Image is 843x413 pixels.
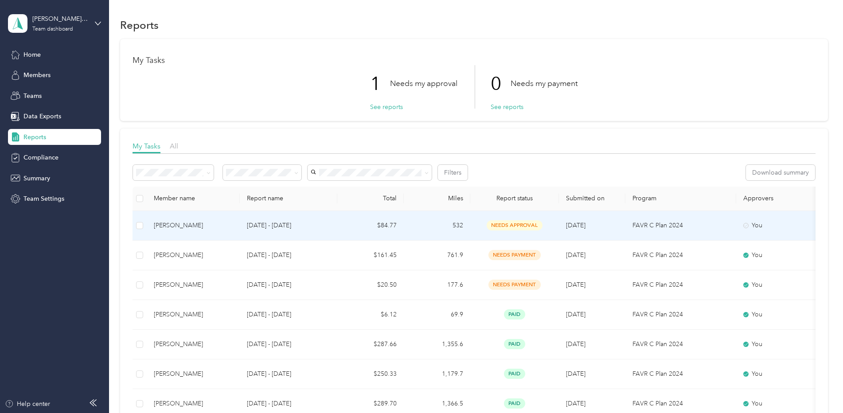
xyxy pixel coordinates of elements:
[736,187,825,211] th: Approvers
[337,241,404,270] td: $161.45
[743,250,818,260] div: You
[487,220,542,230] span: needs approval
[438,165,468,180] button: Filters
[404,211,470,241] td: 532
[154,310,233,319] div: [PERSON_NAME]
[23,70,51,80] span: Members
[247,250,330,260] p: [DATE] - [DATE]
[337,300,404,330] td: $6.12
[23,153,59,162] span: Compliance
[625,270,736,300] td: FAVR C Plan 2024
[337,359,404,389] td: $250.33
[154,195,233,202] div: Member name
[625,241,736,270] td: FAVR C Plan 2024
[746,165,815,180] button: Download summary
[247,369,330,379] p: [DATE] - [DATE]
[632,280,729,290] p: FAVR C Plan 2024
[743,280,818,290] div: You
[566,340,585,348] span: [DATE]
[23,194,64,203] span: Team Settings
[566,311,585,318] span: [DATE]
[625,187,736,211] th: Program
[154,339,233,349] div: [PERSON_NAME]
[404,359,470,389] td: 1,179.7
[133,56,816,65] h1: My Tasks
[404,330,470,359] td: 1,355.6
[743,369,818,379] div: You
[154,369,233,379] div: [PERSON_NAME]
[404,241,470,270] td: 761.9
[404,270,470,300] td: 177.6
[625,330,736,359] td: FAVR C Plan 2024
[154,280,233,290] div: [PERSON_NAME]
[566,281,585,288] span: [DATE]
[632,310,729,319] p: FAVR C Plan 2024
[625,300,736,330] td: FAVR C Plan 2024
[488,280,541,290] span: needs payment
[240,187,337,211] th: Report name
[566,370,585,378] span: [DATE]
[559,187,625,211] th: Submitted on
[337,270,404,300] td: $20.50
[743,399,818,409] div: You
[247,280,330,290] p: [DATE] - [DATE]
[170,142,178,150] span: All
[511,78,578,89] p: Needs my payment
[411,195,463,202] div: Miles
[566,222,585,229] span: [DATE]
[632,339,729,349] p: FAVR C Plan 2024
[504,309,525,319] span: paid
[32,27,73,32] div: Team dashboard
[247,221,330,230] p: [DATE] - [DATE]
[23,132,46,142] span: Reports
[23,50,41,59] span: Home
[625,211,736,241] td: FAVR C Plan 2024
[566,400,585,407] span: [DATE]
[5,399,50,409] button: Help center
[390,78,457,89] p: Needs my approval
[154,221,233,230] div: [PERSON_NAME]
[23,174,50,183] span: Summary
[344,195,397,202] div: Total
[247,339,330,349] p: [DATE] - [DATE]
[247,310,330,319] p: [DATE] - [DATE]
[504,339,525,349] span: paid
[370,102,403,112] button: See reports
[247,399,330,409] p: [DATE] - [DATE]
[491,102,523,112] button: See reports
[566,251,585,259] span: [DATE]
[23,112,61,121] span: Data Exports
[632,399,729,409] p: FAVR C Plan 2024
[154,399,233,409] div: [PERSON_NAME]
[23,91,42,101] span: Teams
[154,250,233,260] div: [PERSON_NAME]
[793,363,843,413] iframe: Everlance-gr Chat Button Frame
[337,211,404,241] td: $84.77
[504,398,525,409] span: paid
[404,300,470,330] td: 69.9
[743,221,818,230] div: You
[743,310,818,319] div: You
[120,20,159,30] h1: Reports
[370,65,390,102] p: 1
[743,339,818,349] div: You
[477,195,552,202] span: Report status
[488,250,541,260] span: needs payment
[632,250,729,260] p: FAVR C Plan 2024
[32,14,88,23] div: [PERSON_NAME][EMAIL_ADDRESS][PERSON_NAME][DOMAIN_NAME]
[632,369,729,379] p: FAVR C Plan 2024
[504,369,525,379] span: paid
[133,142,160,150] span: My Tasks
[632,221,729,230] p: FAVR C Plan 2024
[491,65,511,102] p: 0
[625,359,736,389] td: FAVR C Plan 2024
[147,187,240,211] th: Member name
[337,330,404,359] td: $287.66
